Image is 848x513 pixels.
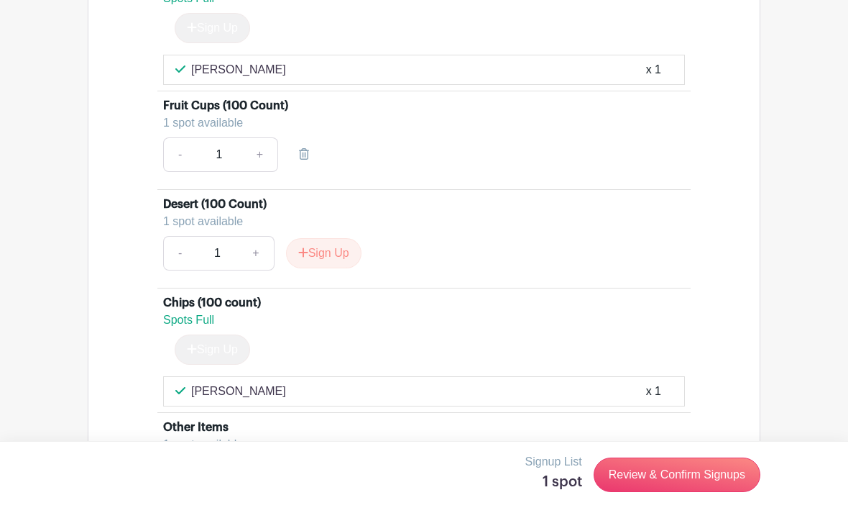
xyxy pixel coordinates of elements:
[163,137,196,172] a: -
[238,236,274,271] a: +
[163,314,214,326] span: Spots Full
[646,61,661,78] div: x 1
[163,294,261,312] div: Chips (100 count)
[191,383,286,400] p: [PERSON_NAME]
[191,61,286,78] p: [PERSON_NAME]
[163,213,673,230] div: 1 spot available
[163,419,229,436] div: Other Items
[163,196,267,213] div: Desert (100 Count)
[163,114,673,132] div: 1 spot available
[525,453,582,471] p: Signup List
[163,436,673,453] div: 1 spot available
[646,383,661,400] div: x 1
[163,97,288,114] div: Fruit Cups (100 Count)
[525,473,582,491] h5: 1 spot
[286,238,361,268] button: Sign Up
[242,137,278,172] a: +
[163,236,196,271] a: -
[594,458,760,492] a: Review & Confirm Signups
